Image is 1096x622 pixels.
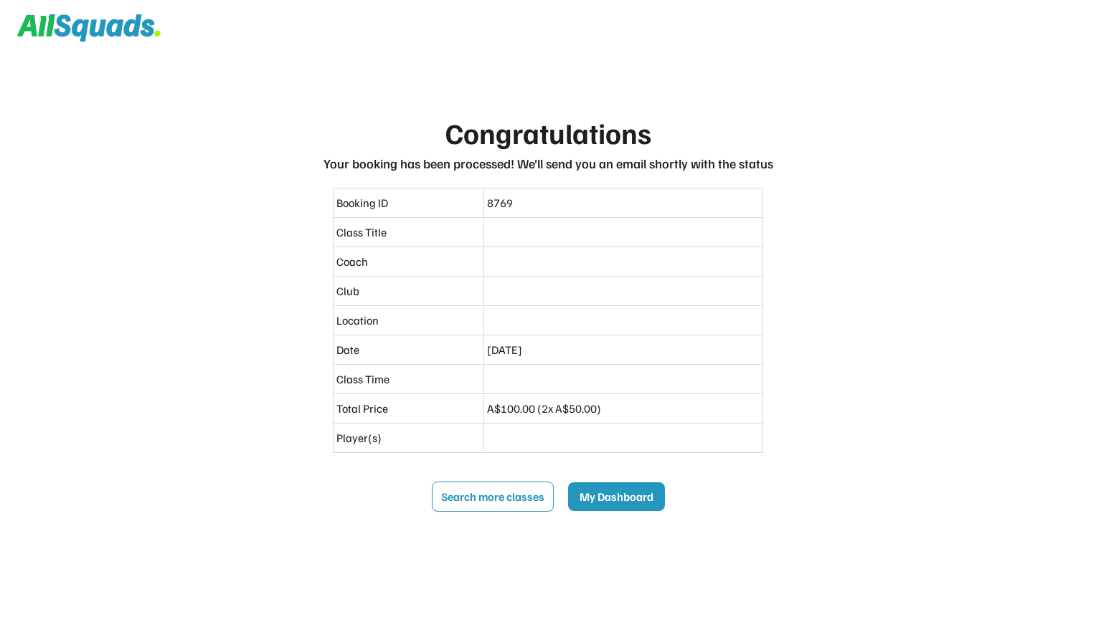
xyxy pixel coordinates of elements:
button: My Dashboard [568,482,665,511]
div: Class Title [336,224,481,241]
div: Total Price [336,400,481,417]
div: Player(s) [336,429,481,446]
div: 8769 [487,194,760,211]
div: A$100.00 (2x A$50.00) [487,400,760,417]
div: Date [336,341,481,358]
div: Location [336,312,481,329]
div: Congratulations [445,111,651,154]
div: Class Time [336,370,481,388]
div: Your booking has been processed! We’ll send you an email shortly with the status [323,154,773,173]
div: Coach [336,253,481,270]
div: [DATE] [487,341,760,358]
button: Search more classes [432,482,554,512]
div: Club [336,282,481,300]
img: Squad%20Logo.svg [17,14,161,42]
div: Booking ID [336,194,481,211]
